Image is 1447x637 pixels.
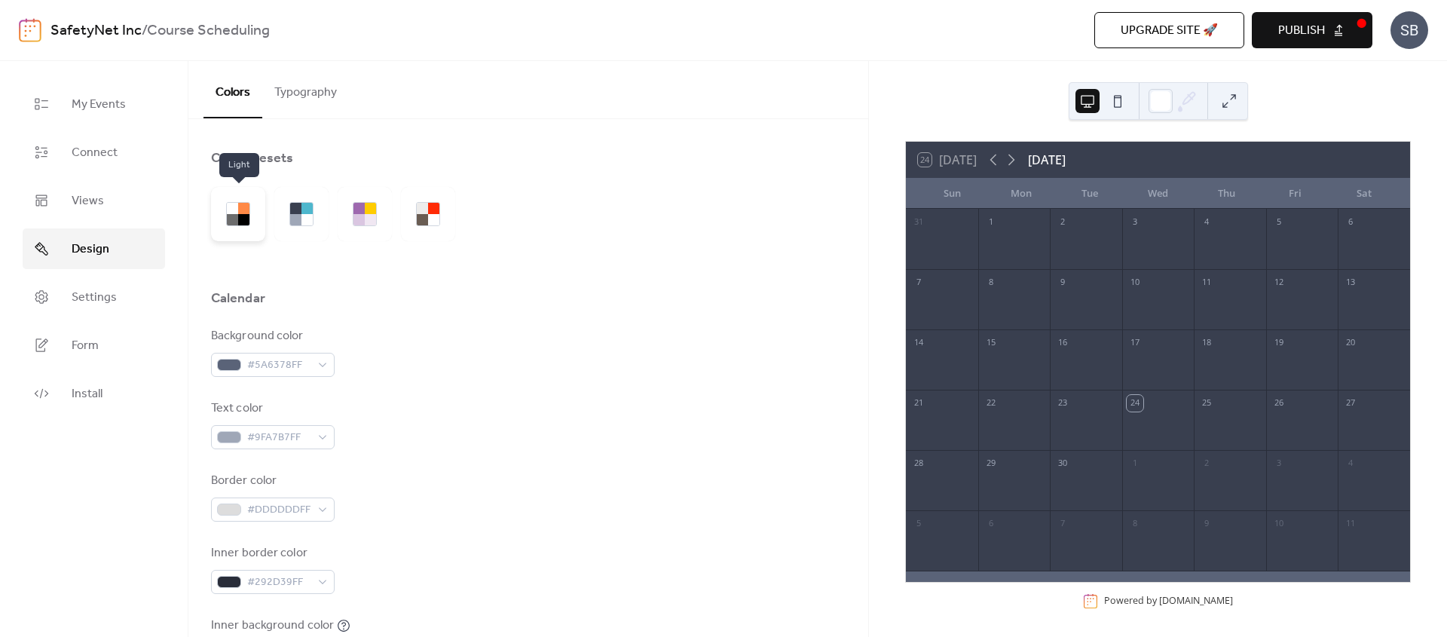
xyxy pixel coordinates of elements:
[23,373,165,414] a: Install
[1127,214,1143,231] div: 3
[1094,12,1244,48] button: Upgrade site 🚀
[219,153,259,177] span: Light
[983,395,999,412] div: 22
[50,17,142,45] a: SafetyNet Inc
[211,617,334,635] div: Inner background color
[1271,395,1287,412] div: 26
[1198,455,1215,472] div: 2
[23,325,165,366] a: Form
[211,149,293,167] div: Color Presets
[142,17,147,45] b: /
[247,357,311,375] span: #5A6378FF
[211,327,332,345] div: Background color
[1198,274,1215,291] div: 11
[1127,274,1143,291] div: 10
[1192,179,1261,209] div: Thu
[1198,395,1215,412] div: 25
[1271,274,1287,291] div: 12
[1127,516,1143,532] div: 8
[211,472,332,490] div: Border color
[72,289,117,307] span: Settings
[983,455,999,472] div: 29
[1271,214,1287,231] div: 5
[262,61,349,117] button: Typography
[1329,179,1398,209] div: Sat
[1127,335,1143,351] div: 17
[1127,455,1143,472] div: 1
[1054,335,1071,351] div: 16
[983,274,999,291] div: 8
[1278,22,1325,40] span: Publish
[23,180,165,221] a: Views
[1198,214,1215,231] div: 4
[23,277,165,317] a: Settings
[1055,179,1124,209] div: Tue
[910,455,927,472] div: 28
[983,214,999,231] div: 1
[72,385,102,403] span: Install
[910,395,927,412] div: 21
[72,96,126,114] span: My Events
[72,240,109,259] span: Design
[211,400,332,418] div: Text color
[23,228,165,269] a: Design
[1054,455,1071,472] div: 30
[1342,214,1359,231] div: 6
[1198,516,1215,532] div: 9
[1342,395,1359,412] div: 27
[1271,455,1287,472] div: 3
[1127,395,1143,412] div: 24
[203,61,262,118] button: Colors
[1054,516,1071,532] div: 7
[1342,335,1359,351] div: 20
[211,289,265,308] div: Calendar
[987,179,1055,209] div: Mon
[1261,179,1329,209] div: Fri
[1028,151,1066,169] div: [DATE]
[247,501,311,519] span: #DDDDDDFF
[1159,594,1233,607] a: [DOMAIN_NAME]
[23,132,165,173] a: Connect
[910,214,927,231] div: 31
[1342,455,1359,472] div: 4
[1054,214,1071,231] div: 2
[1054,395,1071,412] div: 23
[918,179,987,209] div: Sun
[72,192,104,210] span: Views
[1390,11,1428,49] div: SB
[1121,22,1218,40] span: Upgrade site 🚀
[211,544,332,562] div: Inner border color
[983,335,999,351] div: 15
[983,516,999,532] div: 6
[247,429,311,447] span: #9FA7B7FF
[1104,594,1233,607] div: Powered by
[910,516,927,532] div: 5
[910,335,927,351] div: 14
[19,18,41,42] img: logo
[1054,274,1071,291] div: 9
[910,274,927,291] div: 7
[147,17,270,45] b: Course Scheduling
[1124,179,1192,209] div: Wed
[1252,12,1372,48] button: Publish
[1271,335,1287,351] div: 19
[1198,335,1215,351] div: 18
[247,574,311,592] span: #292D39FF
[1342,274,1359,291] div: 13
[23,84,165,124] a: My Events
[1342,516,1359,532] div: 11
[1271,516,1287,532] div: 10
[72,337,99,355] span: Form
[72,144,118,162] span: Connect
